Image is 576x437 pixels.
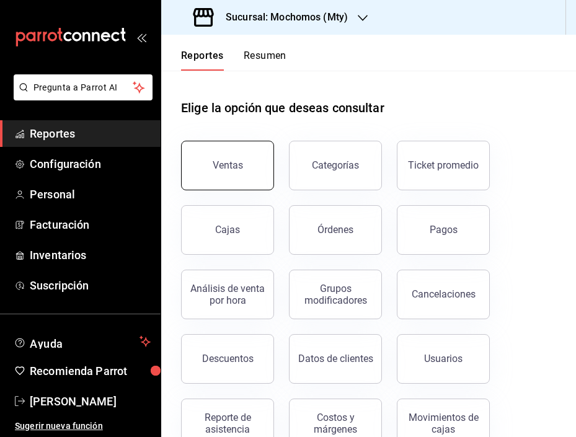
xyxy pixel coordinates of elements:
button: Análisis de venta por hora [181,270,274,319]
button: Datos de clientes [289,334,382,384]
button: Ticket promedio [397,141,490,190]
div: Cancelaciones [412,288,476,300]
div: navigation tabs [181,50,286,71]
div: Análisis de venta por hora [189,283,266,306]
button: Categorías [289,141,382,190]
button: Órdenes [289,205,382,255]
span: Pregunta a Parrot AI [33,81,133,94]
div: Grupos modificadores [297,283,374,306]
button: Pagos [397,205,490,255]
div: Pagos [430,224,458,236]
div: Usuarios [424,353,463,364]
button: Grupos modificadores [289,270,382,319]
span: Configuración [30,156,151,172]
h1: Elige la opción que deseas consultar [181,99,384,117]
div: Categorías [312,159,359,171]
span: Ayuda [30,334,135,349]
span: Inventarios [30,247,151,263]
button: Descuentos [181,334,274,384]
span: [PERSON_NAME] [30,393,151,410]
div: Ventas [213,159,243,171]
h3: Sucursal: Mochomos (Mty) [216,10,348,25]
button: Usuarios [397,334,490,384]
span: Reportes [30,125,151,142]
span: Suscripción [30,277,151,294]
span: Recomienda Parrot [30,363,151,379]
button: Ventas [181,141,274,190]
div: Movimientos de cajas [405,412,482,435]
div: Datos de clientes [298,353,373,364]
span: Sugerir nueva función [15,420,151,433]
div: Cajas [215,224,240,236]
button: Reportes [181,50,224,71]
div: Descuentos [202,353,254,364]
span: Personal [30,186,151,203]
button: open_drawer_menu [136,32,146,42]
button: Cancelaciones [397,270,490,319]
button: Cajas [181,205,274,255]
div: Costos y márgenes [297,412,374,435]
span: Facturación [30,216,151,233]
a: Pregunta a Parrot AI [9,90,153,103]
div: Reporte de asistencia [189,412,266,435]
button: Pregunta a Parrot AI [14,74,153,100]
button: Resumen [244,50,286,71]
div: Ticket promedio [408,159,479,171]
div: Órdenes [317,224,353,236]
